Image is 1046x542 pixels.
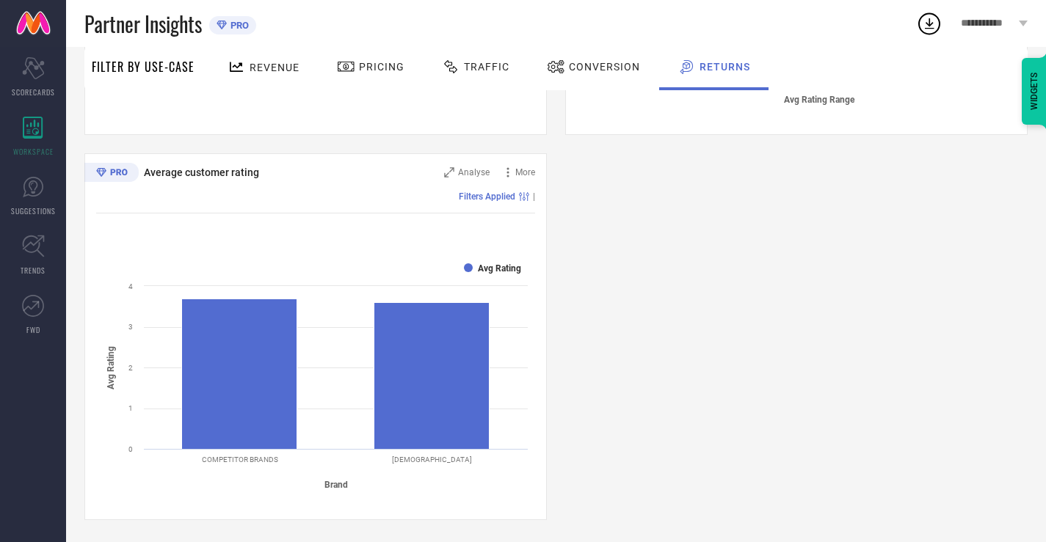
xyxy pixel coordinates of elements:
[92,58,195,76] span: Filter By Use-Case
[12,87,55,98] span: SCORECARDS
[533,191,535,202] span: |
[21,265,46,276] span: TRENDS
[569,61,640,73] span: Conversion
[128,364,133,372] text: 2
[464,61,509,73] span: Traffic
[359,61,404,73] span: Pricing
[202,455,278,464] text: COMPETITOR BRANDS
[478,263,521,274] text: Avg Rating
[458,167,490,177] span: Analyse
[11,205,56,216] span: SUGGESTIONS
[26,324,40,335] span: FWD
[459,191,515,202] span: Filters Applied
[128,445,133,453] text: 0
[128,323,133,331] text: 3
[128,404,133,412] text: 1
[392,455,472,464] text: [DEMOGRAPHIC_DATA]
[106,345,116,389] tspan: Avg Rating
[324,480,348,490] tspan: Brand
[444,167,454,177] svg: Zoom
[84,9,202,39] span: Partner Insights
[128,282,133,290] text: 4
[515,167,535,177] span: More
[784,95,855,105] tspan: Avg Rating Range
[700,61,750,73] span: Returns
[144,166,259,178] span: Average customer rating
[13,146,54,157] span: WORKSPACE
[250,62,299,73] span: Revenue
[227,20,249,31] span: PRO
[916,10,943,37] div: Open download list
[84,163,139,185] div: Premium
